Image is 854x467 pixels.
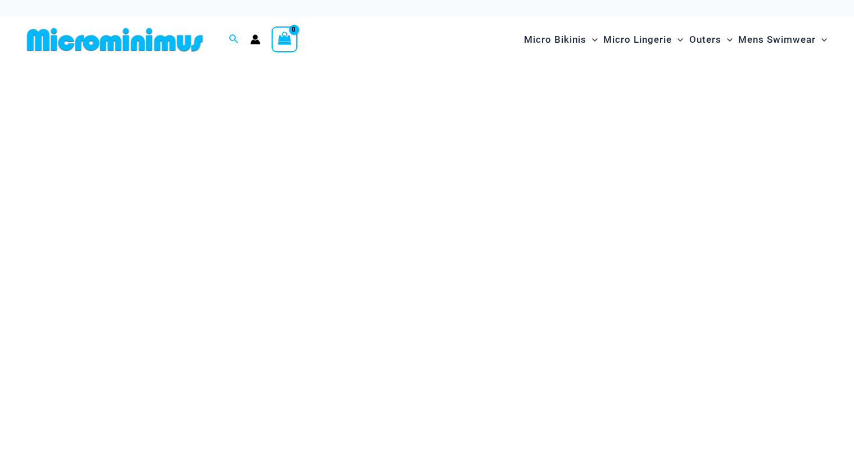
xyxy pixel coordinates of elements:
[22,27,207,52] img: MM SHOP LOGO FLAT
[519,21,832,59] nav: Site Navigation
[524,25,586,54] span: Micro Bikinis
[586,25,598,54] span: Menu Toggle
[600,23,686,57] a: Micro LingerieMenu ToggleMenu Toggle
[672,25,683,54] span: Menu Toggle
[735,23,830,57] a: Mens SwimwearMenu ToggleMenu Toggle
[689,25,721,54] span: Outers
[229,33,239,47] a: Search icon link
[272,26,297,52] a: View Shopping Cart, empty
[603,25,672,54] span: Micro Lingerie
[521,23,600,57] a: Micro BikinisMenu ToggleMenu Toggle
[816,25,827,54] span: Menu Toggle
[721,25,733,54] span: Menu Toggle
[250,34,260,44] a: Account icon link
[686,23,735,57] a: OutersMenu ToggleMenu Toggle
[738,25,816,54] span: Mens Swimwear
